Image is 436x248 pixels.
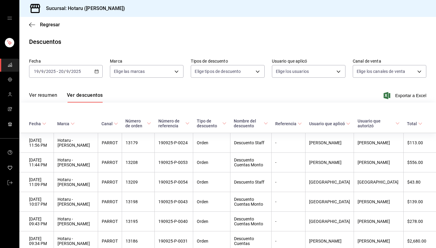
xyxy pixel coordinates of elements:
[272,59,345,63] label: Usuario que aplicó
[64,69,66,74] span: /
[354,172,404,192] th: [GEOGRAPHIC_DATA]
[19,172,54,192] th: [DATE] 11:09 PM
[191,59,264,63] label: Tipos de descuento
[403,192,436,212] th: $139.00
[98,153,122,172] th: PARROT
[54,133,98,153] th: Hotaru - [PERSON_NAME]
[193,192,230,212] th: Orden
[272,153,306,172] th: -
[122,133,154,153] th: 13179
[193,133,230,153] th: Orden
[54,153,98,172] th: Hotaru - [PERSON_NAME]
[230,172,272,192] th: Descuento Staff
[67,92,103,103] button: Ver descuentos
[385,92,426,99] button: Exportar a Excel
[230,153,272,172] th: Descuento Cuentas Monto
[19,153,54,172] th: [DATE] 11:44 PM
[122,212,154,231] th: 13195
[66,69,69,74] input: --
[306,153,354,172] th: [PERSON_NAME]
[29,37,61,46] div: Descuentos
[197,119,226,128] span: Tipo de descuento
[354,192,404,212] th: [PERSON_NAME]
[19,133,54,153] th: [DATE] 11:56 PM
[98,212,122,231] th: PARROT
[29,121,46,126] span: Fecha
[193,212,230,231] th: Orden
[230,212,272,231] th: Descuento Cuentas Monto
[403,133,436,153] th: $113.00
[39,69,41,74] span: /
[46,69,56,74] input: ----
[125,119,151,128] span: Número de orden
[155,153,193,172] th: 190925-P-0053
[29,59,103,63] label: Fecha
[155,133,193,153] th: 190925-P-0024
[234,119,268,128] span: Nombre del descuento
[101,121,118,126] span: Canal
[40,22,60,28] span: Regresar
[58,69,64,74] input: --
[354,133,404,153] th: [PERSON_NAME]
[354,212,404,231] th: [PERSON_NAME]
[193,153,230,172] th: Orden
[306,212,354,231] th: [GEOGRAPHIC_DATA]
[353,59,426,63] label: Canal de venta
[54,192,98,212] th: Hotaru - [PERSON_NAME]
[306,192,354,212] th: [GEOGRAPHIC_DATA]
[122,192,154,212] th: 13198
[19,192,54,212] th: [DATE] 10:07 PM
[34,69,39,74] input: --
[98,172,122,192] th: PARROT
[7,16,12,21] button: open drawer
[41,69,44,74] input: --
[19,212,54,231] th: [DATE] 09:43 PM
[276,68,309,74] span: Elige los usuarios
[57,69,58,74] span: -
[98,133,122,153] th: PARROT
[29,92,57,103] button: Ver resumen
[122,153,154,172] th: 13208
[230,192,272,212] th: Descuento Cuentas Monto
[29,22,60,28] button: Regresar
[403,212,436,231] th: $278.00
[122,172,154,192] th: 13209
[155,172,193,192] th: 190925-P-0054
[275,121,302,126] span: Referencia
[272,133,306,153] th: -
[403,153,436,172] th: $556.00
[158,119,190,128] span: Número de referencia
[272,172,306,192] th: -
[272,192,306,212] th: -
[230,133,272,153] th: Descuento Staff
[155,212,193,231] th: 190925-P-0040
[272,212,306,231] th: -
[403,172,436,192] th: $43.80
[29,92,103,103] div: navigation tabs
[407,121,422,126] span: Total
[98,192,122,212] th: PARROT
[71,69,81,74] input: ----
[57,121,75,126] span: Marca
[54,212,98,231] th: Hotaru - [PERSON_NAME]
[114,68,145,74] span: Elige las marcas
[69,69,71,74] span: /
[306,133,354,153] th: [PERSON_NAME]
[54,172,98,192] th: Hotaru - [PERSON_NAME]
[354,153,404,172] th: [PERSON_NAME]
[110,59,183,63] label: Marca
[357,68,405,74] span: Elige los canales de venta
[44,69,46,74] span: /
[41,5,125,12] h3: Sucursal: Hotaru ([PERSON_NAME])
[306,172,354,192] th: [GEOGRAPHIC_DATA]
[195,68,241,74] span: Elige tipos de descuento
[358,119,400,128] span: Usuario que autorizó
[193,172,230,192] th: Orden
[309,121,350,126] span: Usuario que aplicó
[155,192,193,212] th: 190925-P-0043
